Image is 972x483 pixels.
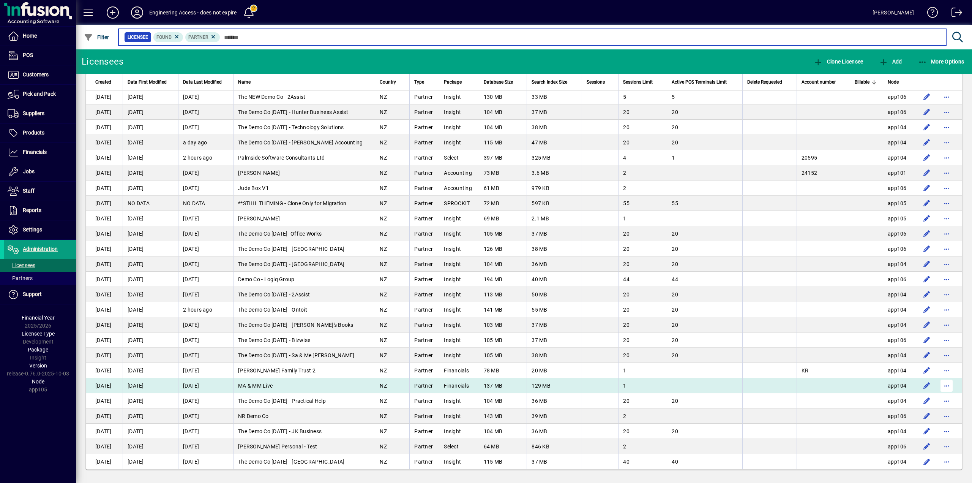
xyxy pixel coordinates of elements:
button: Edit [921,380,933,392]
td: Insight [439,226,478,241]
td: [DATE] [178,241,233,257]
td: [DATE] [86,302,123,317]
span: More Options [918,59,964,65]
td: Insight [439,272,478,287]
div: Package [444,78,474,86]
td: 20 [667,287,742,302]
a: Customers [4,65,76,84]
a: Products [4,124,76,143]
td: 115 MB [479,135,527,150]
td: [DATE] [86,120,123,135]
a: Financials [4,143,76,162]
td: 126 MB [479,241,527,257]
button: More options [940,334,953,346]
button: Profile [125,6,149,19]
td: 130 MB [479,89,527,105]
td: [DATE] [123,272,178,287]
button: Edit [921,410,933,422]
span: Active POS Terminals Limit [672,78,727,86]
span: Data Last Modified [183,78,222,86]
button: More options [940,167,953,179]
span: Demo Co - Logiq Group [238,276,294,282]
span: app106.prod.infusionbusinesssoftware.com [888,231,907,237]
span: Staff [23,188,35,194]
td: 3.6 MB [527,165,582,181]
td: [DATE] [178,165,233,181]
button: Edit [921,273,933,285]
td: Insight [439,105,478,120]
span: app105.prod.infusionbusinesssoftware.com [888,215,907,222]
td: NZ [375,150,409,165]
span: Country [380,78,396,86]
button: Edit [921,349,933,361]
td: NZ [375,272,409,287]
td: [DATE] [86,105,123,120]
button: Edit [921,364,933,377]
div: Node [888,78,908,86]
td: 44 [618,272,667,287]
td: [DATE] [178,226,233,241]
td: [DATE] [178,272,233,287]
td: [DATE] [123,226,178,241]
td: NZ [375,181,409,196]
span: Administration [23,246,58,252]
td: [DATE] [123,150,178,165]
span: The Demo Co [DATE] - 2Assist [238,291,310,298]
button: Edit [921,395,933,407]
td: [DATE] [178,257,233,272]
td: Partner [409,196,439,211]
span: Home [23,33,37,39]
button: Edit [921,258,933,270]
button: More options [940,243,953,255]
td: 2 [618,181,667,196]
td: 40 MB [527,272,582,287]
span: Sessions Limit [623,78,653,86]
span: app106.prod.infusionbusinesssoftware.com [888,185,907,191]
td: 979 KB [527,181,582,196]
button: Edit [921,212,933,225]
button: Edit [921,121,933,133]
span: Billable [855,78,869,86]
span: The Demo Co [DATE] - [GEOGRAPHIC_DATA] [238,261,345,267]
button: Edit [921,304,933,316]
span: Name [238,78,251,86]
span: app104.prod.infusionbusinesssoftware.com [888,291,907,298]
td: 55 [667,196,742,211]
span: The Demo Co [DATE] - Technology Solutions [238,124,344,130]
td: 50 MB [527,287,582,302]
div: Billable [855,78,878,86]
a: Jobs [4,162,76,181]
td: 20 [618,241,667,257]
button: More options [940,456,953,468]
span: Sessions [587,78,605,86]
td: 4 [618,150,667,165]
td: 44 [667,272,742,287]
td: 325 MB [527,150,582,165]
button: Clone Licensee [812,55,865,68]
td: 33 MB [527,89,582,105]
span: The Demo Co [DATE] -Office Works [238,231,322,237]
td: 2.1 MB [527,211,582,226]
button: More options [940,228,953,240]
td: [DATE] [178,89,233,105]
div: Sessions [587,78,614,86]
span: Clone Licensee [814,59,863,65]
mat-chip: License Type: Partner [185,32,220,42]
button: Edit [921,425,933,437]
td: 20 [667,257,742,272]
button: More options [940,273,953,285]
td: 1 [618,211,667,226]
span: app104.prod.infusionbusinesssoftware.com [888,124,907,130]
button: Edit [921,91,933,103]
span: Financials [23,149,47,155]
td: NZ [375,120,409,135]
td: [DATE] [178,120,233,135]
td: Partner [409,135,439,150]
td: 2 [618,165,667,181]
td: NZ [375,89,409,105]
mat-chip: Found Status: Found [153,32,183,42]
td: [DATE] [86,150,123,165]
span: [PERSON_NAME] [238,170,280,176]
td: [DATE] [123,287,178,302]
td: NZ [375,165,409,181]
